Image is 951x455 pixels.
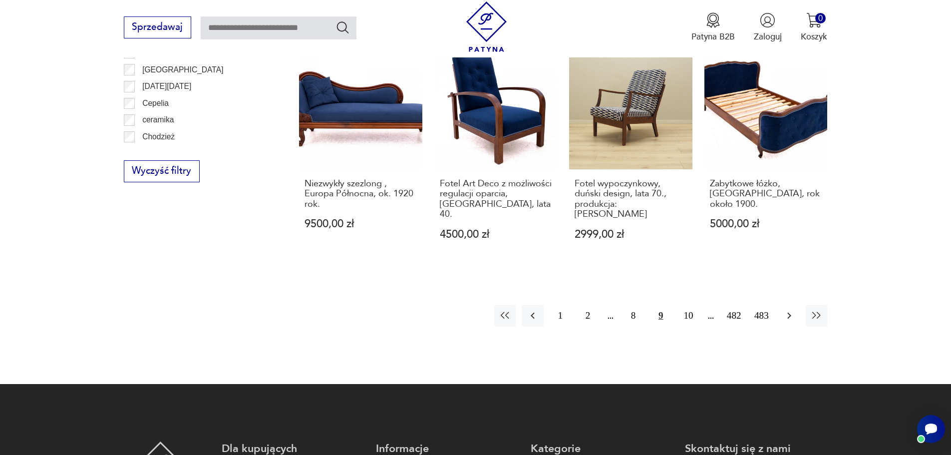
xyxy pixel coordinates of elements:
[691,31,735,42] p: Patyna B2B
[705,12,721,28] img: Ikona medalu
[550,305,571,327] button: 1
[917,415,945,443] iframe: Smartsupp widget button
[434,46,558,263] a: Fotel Art Deco z możliwości regulacji oparcia, Polska, lata 40.Fotel Art Deco z możliwości regula...
[142,130,175,143] p: Chodzież
[801,31,827,42] p: Koszyk
[440,179,552,220] h3: Fotel Art Deco z możliwości regulacji oparcia, [GEOGRAPHIC_DATA], lata 40.
[575,229,687,240] p: 2999,00 zł
[569,46,692,263] a: Fotel wypoczynkowy, duński design, lata 70., produkcja: DaniaFotel wypoczynkowy, duński design, l...
[754,31,782,42] p: Zaloguj
[815,13,826,23] div: 0
[142,113,174,126] p: ceramika
[575,179,687,220] h3: Fotel wypoczynkowy, duński design, lata 70., produkcja: [PERSON_NAME]
[760,12,775,28] img: Ikonka użytkownika
[650,305,671,327] button: 9
[704,46,828,263] a: Zabytkowe łóżko, Francja, rok około 1900.Zabytkowe łóżko, [GEOGRAPHIC_DATA], rok około 1900.5000,...
[710,219,822,229] p: 5000,00 zł
[751,305,772,327] button: 483
[124,160,200,182] button: Wyczyść filtry
[723,305,745,327] button: 482
[801,12,827,42] button: 0Koszyk
[335,20,350,34] button: Szukaj
[691,12,735,42] a: Ikona medaluPatyna B2B
[142,147,172,160] p: Ćmielów
[305,219,417,229] p: 9500,00 zł
[142,63,223,76] p: [GEOGRAPHIC_DATA]
[142,97,169,110] p: Cepelia
[461,1,512,52] img: Patyna - sklep z meblami i dekoracjami vintage
[577,305,599,327] button: 2
[677,305,699,327] button: 10
[142,80,191,93] p: [DATE][DATE]
[124,16,191,38] button: Sprzedawaj
[710,179,822,209] h3: Zabytkowe łóżko, [GEOGRAPHIC_DATA], rok około 1900.
[305,179,417,209] h3: Niezwykły szezlong , Europa Północna, ok. 1920 rok.
[299,46,422,263] a: Niezwykły szezlong , Europa Północna, ok. 1920 rok.Niezwykły szezlong , Europa Północna, ok. 1920...
[440,229,552,240] p: 4500,00 zł
[623,305,644,327] button: 8
[754,12,782,42] button: Zaloguj
[124,24,191,32] a: Sprzedawaj
[691,12,735,42] button: Patyna B2B
[806,12,822,28] img: Ikona koszyka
